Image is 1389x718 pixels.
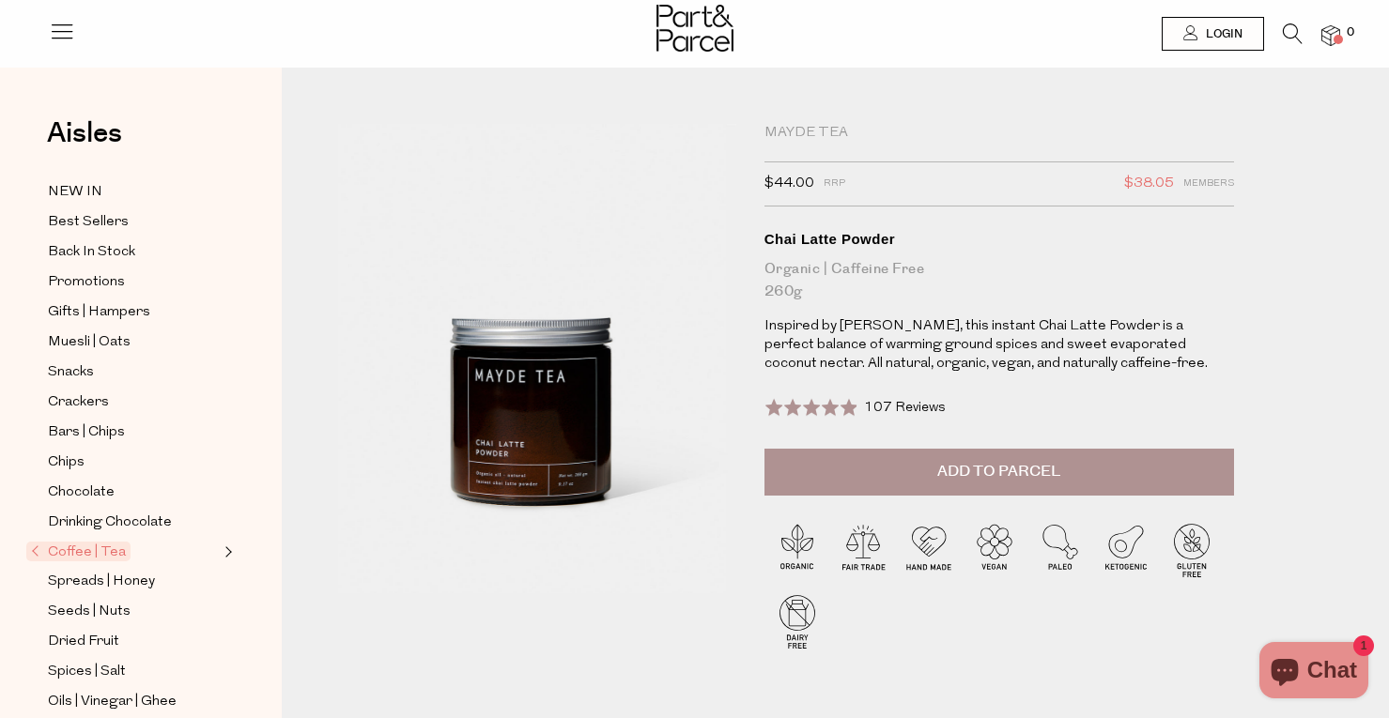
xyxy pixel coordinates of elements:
[764,124,1234,143] div: Mayde Tea
[1093,517,1159,583] img: P_P-ICONS-Live_Bec_V11_Ketogenic.svg
[48,360,219,384] a: Snacks
[764,517,830,583] img: P_P-ICONS-Live_Bec_V11_Organic.svg
[1342,24,1359,41] span: 0
[48,511,219,534] a: Drinking Chocolate
[1162,17,1264,51] a: Login
[764,449,1234,496] button: Add to Parcel
[48,241,135,264] span: Back In Stock
[48,391,109,414] span: Crackers
[764,172,814,196] span: $44.00
[48,631,119,653] span: Dried Fruit
[48,420,219,444] a: Bars | Chips
[48,270,219,294] a: Promotions
[1027,517,1093,583] img: P_P-ICONS-Live_Bec_V11_Paleo.svg
[48,271,125,294] span: Promotions
[48,512,172,534] span: Drinking Chocolate
[48,181,102,204] span: NEW IN
[48,180,219,204] a: NEW IN
[48,570,219,593] a: Spreads | Honey
[48,601,131,623] span: Seeds | Nuts
[48,481,115,504] span: Chocolate
[338,124,736,593] img: Chai Latte Powder
[1124,172,1174,196] span: $38.05
[47,113,122,154] span: Aisles
[864,401,946,415] span: 107 Reviews
[48,301,150,324] span: Gifts | Hampers
[48,300,219,324] a: Gifts | Hampers
[764,258,1234,303] div: Organic | Caffeine Free 260g
[48,481,219,504] a: Chocolate
[48,451,85,474] span: Chips
[937,461,1060,482] span: Add to Parcel
[830,517,896,583] img: P_P-ICONS-Live_Bec_V11_Fair_Trade.svg
[896,517,962,583] img: P_P-ICONS-Live_Bec_V11_Handmade.svg
[764,588,830,654] img: P_P-ICONS-Live_Bec_V11_Dairy_Free.svg
[48,600,219,623] a: Seeds | Nuts
[824,172,845,196] span: RRP
[48,240,219,264] a: Back In Stock
[656,5,733,52] img: Part&Parcel
[48,421,125,444] span: Bars | Chips
[764,317,1234,374] p: Inspired by [PERSON_NAME], this instant Chai Latte Powder is a perfect balance of warming ground ...
[48,390,219,414] a: Crackers
[47,119,122,166] a: Aisles
[26,542,131,561] span: Coffee | Tea
[31,541,219,563] a: Coffee | Tea
[1183,172,1234,196] span: Members
[220,541,233,563] button: Expand/Collapse Coffee | Tea
[1254,642,1374,703] inbox-online-store-chat: Shopify online store chat
[48,660,219,683] a: Spices | Salt
[1159,517,1225,583] img: P_P-ICONS-Live_Bec_V11_Gluten_Free.svg
[48,571,155,593] span: Spreads | Honey
[1321,25,1340,45] a: 0
[48,630,219,653] a: Dried Fruit
[48,331,131,354] span: Muesli | Oats
[48,451,219,474] a: Chips
[48,690,219,713] a: Oils | Vinegar | Ghee
[48,661,126,683] span: Spices | Salt
[48,330,219,354] a: Muesli | Oats
[48,211,129,234] span: Best Sellers
[48,361,94,384] span: Snacks
[962,517,1027,583] img: P_P-ICONS-Live_Bec_V11_Vegan.svg
[1201,26,1242,42] span: Login
[48,210,219,234] a: Best Sellers
[764,230,1234,249] div: Chai Latte Powder
[48,691,177,713] span: Oils | Vinegar | Ghee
